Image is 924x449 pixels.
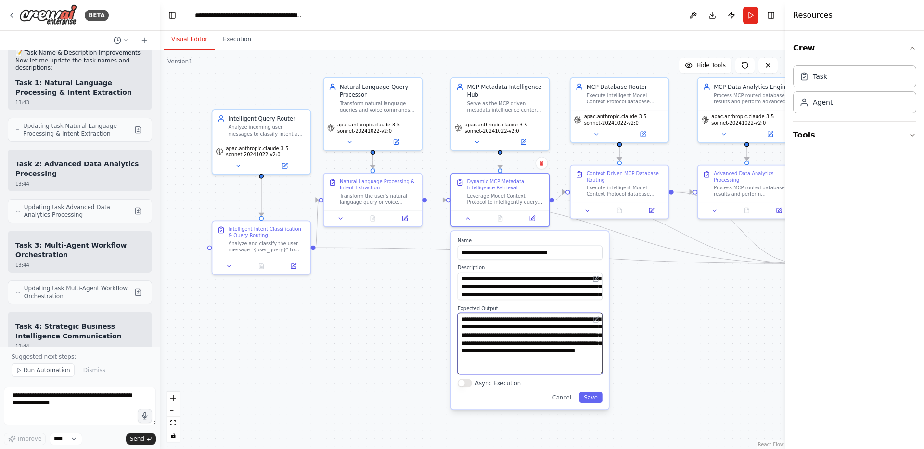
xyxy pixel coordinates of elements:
[458,264,603,271] label: Description
[465,122,546,134] span: apac.anthropic.claude-3-5-sonnet-20241022-v2:0
[228,115,305,123] div: Intelligent Query Router
[764,9,778,22] button: Hide right sidebar
[427,196,446,204] g: Edge from 9e29f563-0b61-4935-9efb-d7d34ad50170 to 4e433ee7-e776-4cf1-bc81-74137d3d50a6
[519,213,546,223] button: Open in side panel
[340,83,417,99] div: Natural Language Query Processor
[587,92,664,105] div: Execute intelligent Model Context Protocol database routing for {user_query} by analyzing query c...
[316,244,804,268] g: Edge from 7b198070-12a9-44e2-983d-77f01664c971 to 24dca699-d068-48aa-b592-615f3b8a7bb9
[215,30,259,50] button: Execution
[813,72,827,81] div: Task
[137,35,152,46] button: Start a new chat
[674,188,693,196] g: Edge from 697678ce-777a-4122-b616-31c71cdad66e to e95d0a01-6602-4e0a-982b-8b42c416d215
[369,155,377,168] g: Edge from 73cbcfef-c7b9-444f-912b-2389dc568a40 to 9e29f563-0b61-4935-9efb-d7d34ad50170
[373,137,418,147] button: Open in side panel
[697,165,797,219] div: Advanced Data Analytics ProcessingProcess MCP-routed database results and perform sophisticated s...
[587,83,664,91] div: MCP Database Router
[15,323,122,340] strong: Task 4: Strategic Business Intelligence Communication
[554,196,804,268] g: Edge from 4e433ee7-e776-4cf1-bc81-74137d3d50a6 to 24dca699-d068-48aa-b592-615f3b8a7bb9
[228,226,305,238] div: Intelligent Intent Classification & Query Routing
[15,57,144,72] p: Now let me update the task names and descriptions:
[603,206,636,215] button: No output available
[587,185,664,197] div: Execute intelligent Model Context Protocol database routing for "{user_query}" by analyzing query...
[226,145,307,158] span: apac.anthropic.claude-3-5-sonnet-20241022-v2:0
[15,79,132,96] strong: Task 1: Natural Language Processing & Intent Extraction
[323,173,423,227] div: Natural Language Processing & Intent ExtractionTransform the user's natural language query or voi...
[167,429,180,442] button: toggle interactivity
[15,99,144,106] div: 13:43
[467,193,544,205] div: Leverage Model Context Protocol to intelligently query and retrieve comprehensive metadata about ...
[15,180,144,187] div: 13:44
[570,165,669,219] div: Context-Driven MCP Database RoutingExecute intelligent Model Context Protocol database routing fo...
[714,92,791,105] div: Process MCP-routed database results and perform advanced statistical analysis, pattern recognitio...
[813,98,833,107] div: Agent
[758,442,784,447] a: React Flow attribution
[228,240,305,253] div: Analyze and classify the user message "{user_query}" to determine optimal processing strategy and...
[467,83,544,99] div: MCP Metadata Intelligence Hub
[554,188,565,204] g: Edge from 4e433ee7-e776-4cf1-bc81-74137d3d50a6 to 697678ce-777a-4122-b616-31c71cdad66e
[24,366,70,374] span: Run Automation
[311,196,323,252] g: Edge from 7b198070-12a9-44e2-983d-77f01664c971 to 9e29f563-0b61-4935-9efb-d7d34ad50170
[616,147,624,161] g: Edge from 53cad549-5512-47c8-a97c-36cebe02c41f to 697678ce-777a-4122-b616-31c71cdad66e
[536,157,548,169] button: Delete node
[591,274,601,284] button: Open in editor
[83,366,105,374] span: Dismiss
[166,9,179,22] button: Hide left sidebar
[167,404,180,417] button: zoom out
[337,122,419,134] span: apac.anthropic.claude-3-5-sonnet-20241022-v2:0
[15,343,144,350] div: 13:44
[793,35,916,62] button: Crew
[714,185,791,197] div: Process MCP-routed database results and perform sophisticated statistical analysis, pattern recog...
[167,392,180,404] button: zoom in
[138,409,152,423] button: Click to speak your automation idea
[4,433,46,445] button: Improve
[356,213,390,223] button: No output available
[391,213,419,223] button: Open in side panel
[110,35,133,46] button: Switch to previous chat
[483,213,517,223] button: No output available
[714,170,791,183] div: Advanced Data Analytics Processing
[450,173,550,227] div: Dynamic MCP Metadata Intelligence RetrievalLeverage Model Context Protocol to intelligently query...
[280,262,307,271] button: Open in side panel
[244,262,278,271] button: No output available
[638,206,666,215] button: Open in side panel
[167,417,180,429] button: fit view
[12,363,75,377] button: Run Automation
[570,77,669,143] div: MCP Database RouterExecute intelligent Model Context Protocol database routing for {user_query} b...
[15,160,139,177] strong: Task 2: Advanced Data Analytics Processing
[85,10,109,21] div: BETA
[164,30,215,50] button: Visual Editor
[167,58,192,65] div: Version 1
[15,241,127,259] strong: Task 3: Multi-Agent Workflow Orchestration
[340,178,417,191] div: Natural Language Processing & Intent Extraction
[15,50,144,57] h2: 📝 Task Name & Description Improvements
[674,188,804,267] g: Edge from 697678ce-777a-4122-b616-31c71cdad66e to 24dca699-d068-48aa-b592-615f3b8a7bb9
[496,155,504,168] g: Edge from 138033db-14f6-494f-bcb1-57c4be2e11f6 to 4e433ee7-e776-4cf1-bc81-74137d3d50a6
[15,262,144,269] div: 13:44
[19,4,77,26] img: Logo
[228,124,305,137] div: Analyze incoming user messages to classify intent and determine optimal routing strategy for {use...
[793,122,916,149] button: Tools
[212,109,311,175] div: Intelligent Query RouterAnalyze incoming user messages to classify intent and determine optimal r...
[467,178,544,191] div: Dynamic MCP Metadata Intelligence Retrieval
[467,100,544,113] div: Serve as the MCP-driven metadata intelligence center for {data_source}, dynamically selecting and...
[18,435,41,443] span: Improve
[501,137,546,147] button: Open in side panel
[711,113,793,126] span: apac.anthropic.claude-3-5-sonnet-20241022-v2:0
[427,196,804,268] g: Edge from 9e29f563-0b61-4935-9efb-d7d34ad50170 to 24dca699-d068-48aa-b592-615f3b8a7bb9
[24,285,130,300] span: Updating task Multi-Agent Workflow Orchestration
[743,147,751,161] g: Edge from 5e932a72-be5c-4fd0-a3ae-6151ceb3fa64 to e95d0a01-6602-4e0a-982b-8b42c416d215
[130,435,144,443] span: Send
[793,62,916,121] div: Crew
[748,129,793,139] button: Open in side panel
[323,77,423,151] div: Natural Language Query ProcessorTransform natural language queries and voice commands into struct...
[24,203,130,219] span: Updating task Advanced Data Analytics Processing
[257,179,266,216] g: Edge from 871038a0-bf49-48e5-bf31-ae07d4cc64eb to 7b198070-12a9-44e2-983d-77f01664c971
[548,392,576,403] button: Cancel
[584,113,666,126] span: apac.anthropic.claude-3-5-sonnet-20241022-v2:0
[126,433,156,445] button: Send
[679,58,731,73] button: Hide Tools
[793,10,833,21] h4: Resources
[587,170,664,183] div: Context-Driven MCP Database Routing
[579,392,602,403] button: Save
[167,392,180,442] div: React Flow controls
